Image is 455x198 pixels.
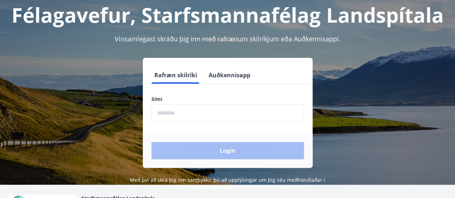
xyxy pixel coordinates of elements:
button: Auðkennisapp [206,66,253,84]
span: Vinsamlegast skráðu þig inn með rafrænum skilríkjum eða Auðkennisappi. [115,34,341,43]
a: Persónuverndarstefna [179,184,233,190]
h1: Félagavefur, Starfsmannafélag Landspítala [9,1,446,28]
label: Sími [151,96,304,103]
button: Rafræn skilríki [151,66,200,84]
span: Með því að skrá þig inn samþykkir þú að upplýsingar um þig séu meðhöndlaðar í samræmi við Starfsm... [130,176,325,190]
